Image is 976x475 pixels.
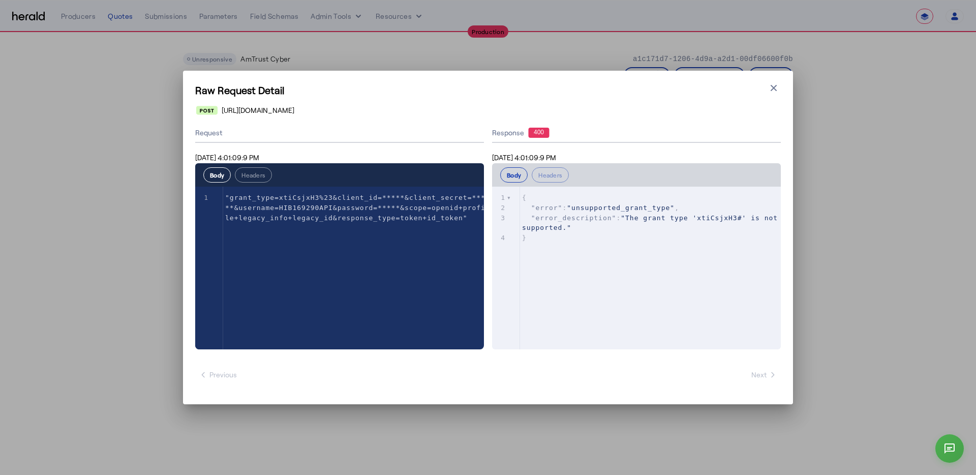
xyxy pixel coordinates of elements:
[203,167,231,183] button: Body
[195,193,210,203] div: 1
[195,366,241,384] button: Previous
[747,366,781,384] button: Next
[195,153,259,162] span: [DATE] 4:01:09:9 PM
[225,194,485,222] span: "grant_type=xtiCsjxH3%23&client_id=*****&client_secret=*****&username=HIB169290API&password=*****...
[522,194,527,201] span: {
[567,204,675,212] span: "unsupported_grant_type"
[235,167,272,183] button: Headers
[492,128,781,138] div: Response
[222,105,294,115] span: [URL][DOMAIN_NAME]
[522,204,679,212] span: : ,
[751,370,777,380] span: Next
[199,370,237,380] span: Previous
[195,124,484,143] div: Request
[532,167,569,183] button: Headers
[195,83,781,97] h1: Raw Request Detail
[492,153,556,162] span: [DATE] 4:01:09:9 PM
[522,214,782,232] span: :
[500,167,528,183] button: Body
[492,213,507,223] div: 3
[522,214,782,232] span: "The grant type 'xtiCsjxH3#' is not supported."
[492,193,507,203] div: 1
[531,214,617,222] span: "error_description"
[522,234,527,242] span: }
[492,203,507,213] div: 2
[534,129,544,136] text: 400
[492,233,507,243] div: 4
[531,204,563,212] span: "error"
